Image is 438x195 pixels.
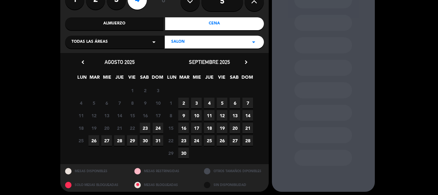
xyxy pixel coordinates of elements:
span: 31 [153,135,163,146]
span: 16 [140,110,150,121]
span: 19 [88,123,99,133]
span: 24 [191,135,202,146]
span: 1 [127,85,138,96]
span: 3 [191,98,202,108]
span: 27 [101,135,112,146]
div: OTROS TAMAÑOS DIPONIBLES [199,164,269,178]
span: 25 [76,135,86,146]
span: 27 [230,135,240,146]
span: SAB [139,74,150,84]
span: 20 [101,123,112,133]
span: 13 [230,110,240,121]
span: 30 [140,135,150,146]
span: 25 [204,135,215,146]
span: 10 [191,110,202,121]
span: 17 [153,110,163,121]
span: 4 [204,98,215,108]
span: DOM [152,74,162,84]
span: 9 [178,110,189,121]
div: MESAS BLOQUEADAS [130,178,199,192]
span: 1 [165,98,176,108]
span: 29 [127,135,138,146]
span: DOM [241,74,252,84]
span: 8 [127,98,138,108]
span: 7 [114,98,125,108]
span: 30 [178,148,189,158]
div: Almuerzo [65,17,164,30]
div: MESAS DISPONIBLES [60,164,130,178]
span: 15 [165,123,176,133]
span: MIE [102,74,112,84]
span: 6 [101,98,112,108]
i: arrow_drop_down [150,38,158,46]
span: JUE [114,74,125,84]
i: chevron_left [80,59,86,66]
span: VIE [127,74,137,84]
div: SIN DISPONIBILIDAD [199,178,269,192]
span: 17 [191,123,202,133]
span: 12 [88,110,99,121]
span: 23 [178,135,189,146]
span: SALON [171,39,185,45]
span: LUN [166,74,177,84]
span: 23 [140,123,150,133]
i: chevron_right [243,59,249,66]
span: 11 [204,110,215,121]
span: 13 [101,110,112,121]
span: 2 [178,98,189,108]
span: 5 [217,98,227,108]
span: 3 [153,85,163,96]
span: 4 [76,98,86,108]
span: 21 [114,123,125,133]
span: 28 [114,135,125,146]
span: 21 [242,123,253,133]
div: SOLO MESAS BLOQUEADAS [60,178,130,192]
span: MAR [179,74,190,84]
span: 5 [88,98,99,108]
span: 12 [217,110,227,121]
div: MESAS RESTRINGIDAS [130,164,199,178]
span: 28 [242,135,253,146]
span: 14 [114,110,125,121]
span: 18 [204,123,215,133]
span: 18 [76,123,86,133]
span: 11 [76,110,86,121]
span: 8 [165,110,176,121]
span: 29 [165,148,176,158]
span: LUN [77,74,87,84]
span: JUE [204,74,215,84]
span: Todas las áreas [72,39,108,45]
span: 15 [127,110,138,121]
span: 14 [242,110,253,121]
span: 2 [140,85,150,96]
span: 7 [242,98,253,108]
span: 16 [178,123,189,133]
span: 22 [165,135,176,146]
span: 22 [127,123,138,133]
span: 9 [140,98,150,108]
span: septiembre 2025 [189,59,230,65]
span: SAB [229,74,240,84]
span: 24 [153,123,163,133]
span: 26 [88,135,99,146]
span: MAR [89,74,100,84]
span: agosto 2025 [105,59,135,65]
span: 10 [153,98,163,108]
span: 26 [217,135,227,146]
span: MIE [191,74,202,84]
span: VIE [216,74,227,84]
span: 19 [217,123,227,133]
span: 20 [230,123,240,133]
div: Cena [165,17,264,30]
span: 6 [230,98,240,108]
i: arrow_drop_down [250,38,257,46]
